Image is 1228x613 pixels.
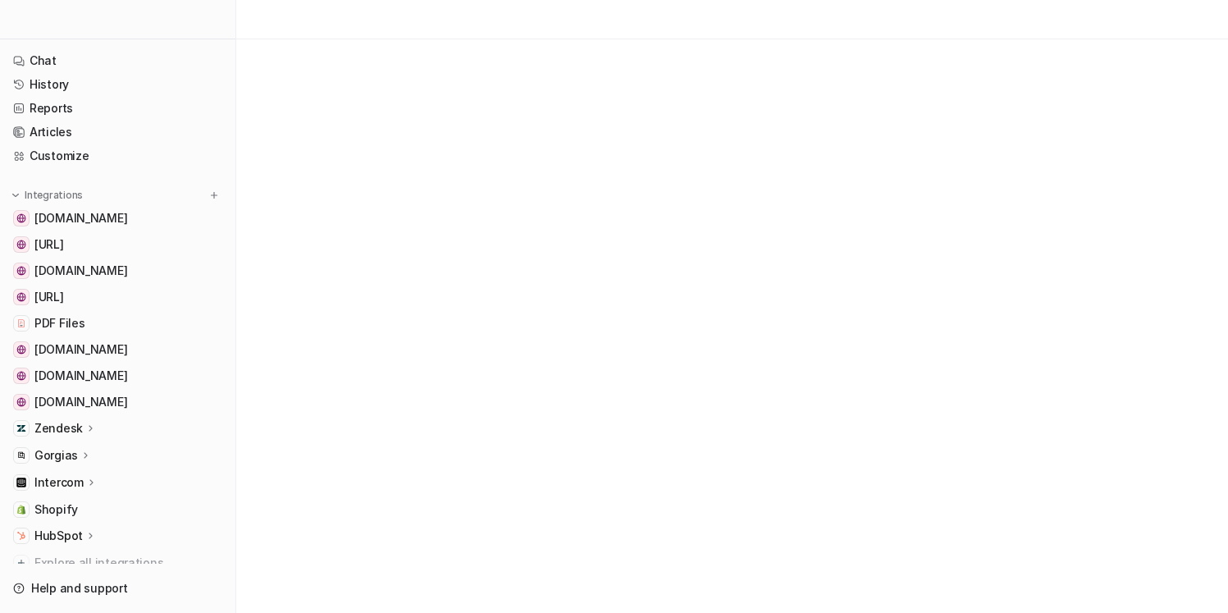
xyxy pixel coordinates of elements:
img: Gorgias [16,451,26,460]
span: [DOMAIN_NAME] [34,394,127,410]
img: Shopify [16,505,26,515]
img: dashboard.eesel.ai [16,240,26,249]
span: [DOMAIN_NAME] [34,263,127,279]
p: HubSpot [34,528,83,544]
a: dashboard.eesel.ai[URL] [7,233,229,256]
span: [DOMAIN_NAME] [34,341,127,358]
a: ShopifyShopify [7,498,229,521]
a: PDF FilesPDF Files [7,312,229,335]
img: github.com [16,345,26,355]
a: History [7,73,229,96]
img: HubSpot [16,531,26,541]
a: Reports [7,97,229,120]
img: www.eesel.ai [16,292,26,302]
a: Chat [7,49,229,72]
a: Explore all integrations [7,551,229,574]
p: Integrations [25,189,83,202]
a: Articles [7,121,229,144]
span: [URL] [34,289,64,305]
button: Integrations [7,187,88,204]
span: [DOMAIN_NAME] [34,210,127,226]
img: example.com [16,266,26,276]
a: github.com[DOMAIN_NAME] [7,338,229,361]
img: PDF Files [16,318,26,328]
img: expand menu [10,190,21,201]
p: Gorgias [34,447,78,464]
a: example.com[DOMAIN_NAME] [7,259,229,282]
a: www.example.com[DOMAIN_NAME] [7,391,229,414]
span: [URL] [34,236,64,253]
img: gitlab.com [16,371,26,381]
p: Zendesk [34,420,83,437]
span: Shopify [34,501,78,518]
img: mail.google.com [16,213,26,223]
span: PDF Files [34,315,84,332]
a: mail.google.com[DOMAIN_NAME] [7,207,229,230]
img: explore all integrations [13,555,30,571]
p: Intercom [34,474,84,491]
img: Zendesk [16,423,26,433]
span: Explore all integrations [34,550,222,576]
a: Customize [7,144,229,167]
img: Intercom [16,478,26,487]
span: [DOMAIN_NAME] [34,368,127,384]
a: Help and support [7,577,229,600]
a: gitlab.com[DOMAIN_NAME] [7,364,229,387]
img: menu_add.svg [208,190,220,201]
a: www.eesel.ai[URL] [7,286,229,309]
img: www.example.com [16,397,26,407]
